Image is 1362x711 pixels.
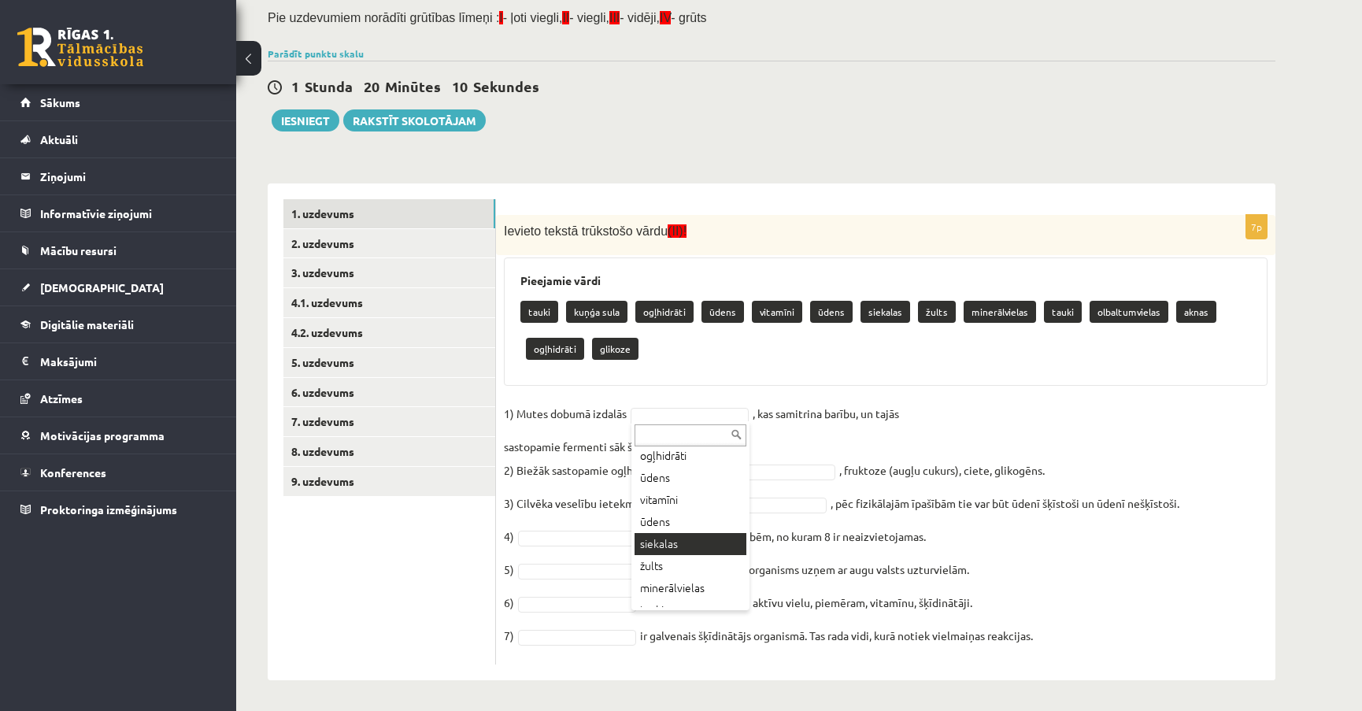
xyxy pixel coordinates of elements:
div: siekalas [635,533,746,555]
div: minerālvielas [635,577,746,599]
div: ūdens [635,511,746,533]
div: ūdens [635,467,746,489]
div: žults [635,555,746,577]
div: ogļhidrāti [635,445,746,467]
div: vitamīni [635,489,746,511]
div: tauki [635,599,746,621]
